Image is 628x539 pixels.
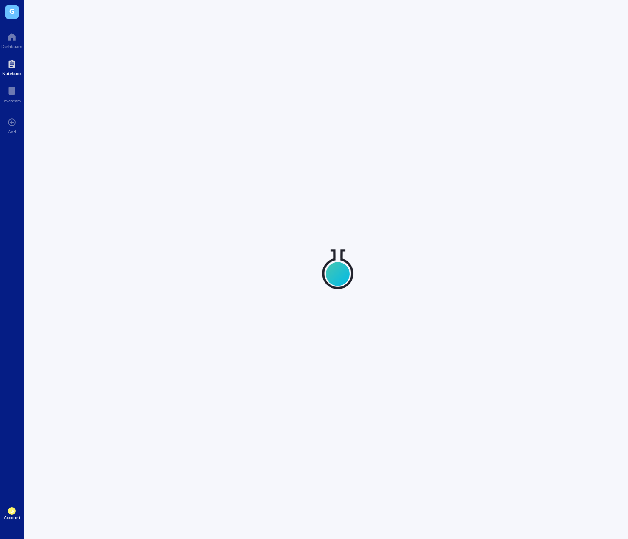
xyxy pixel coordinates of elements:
[8,129,16,134] div: Add
[10,509,14,514] span: LR
[2,57,22,76] a: Notebook
[4,515,20,520] div: Account
[2,71,22,76] div: Notebook
[3,98,21,103] div: Inventory
[3,84,21,103] a: Inventory
[1,30,22,49] a: Dashboard
[9,6,14,16] span: G
[1,44,22,49] div: Dashboard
